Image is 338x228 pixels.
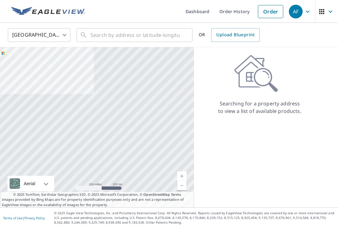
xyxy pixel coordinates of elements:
a: Terms of Use [3,216,23,220]
div: AF [289,5,303,18]
a: Order [258,5,283,18]
p: © 2025 Eagle View Technologies, Inc. and Pictometry International Corp. All Rights Reserved. Repo... [54,211,335,225]
a: Privacy Policy [24,216,45,220]
input: Search by address or latitude-longitude [90,26,180,44]
a: Upload Blueprint [211,28,259,42]
a: Current Level 5, Zoom In [177,171,187,181]
span: © 2025 TomTom, Earthstar Geographics SIO, © 2025 Microsoft Corporation, © [13,192,181,197]
span: Upload Blueprint [216,31,254,39]
a: OpenStreetMap [143,192,170,197]
img: EV Logo [11,7,85,16]
div: [GEOGRAPHIC_DATA] [8,26,70,44]
div: Aerial [22,176,37,191]
div: OR [199,28,260,42]
a: Current Level 5, Zoom Out [177,181,187,190]
p: Searching for a property address to view a list of available products. [218,100,302,115]
p: | [3,216,45,220]
div: Aerial [8,176,54,191]
a: Terms [171,192,181,197]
